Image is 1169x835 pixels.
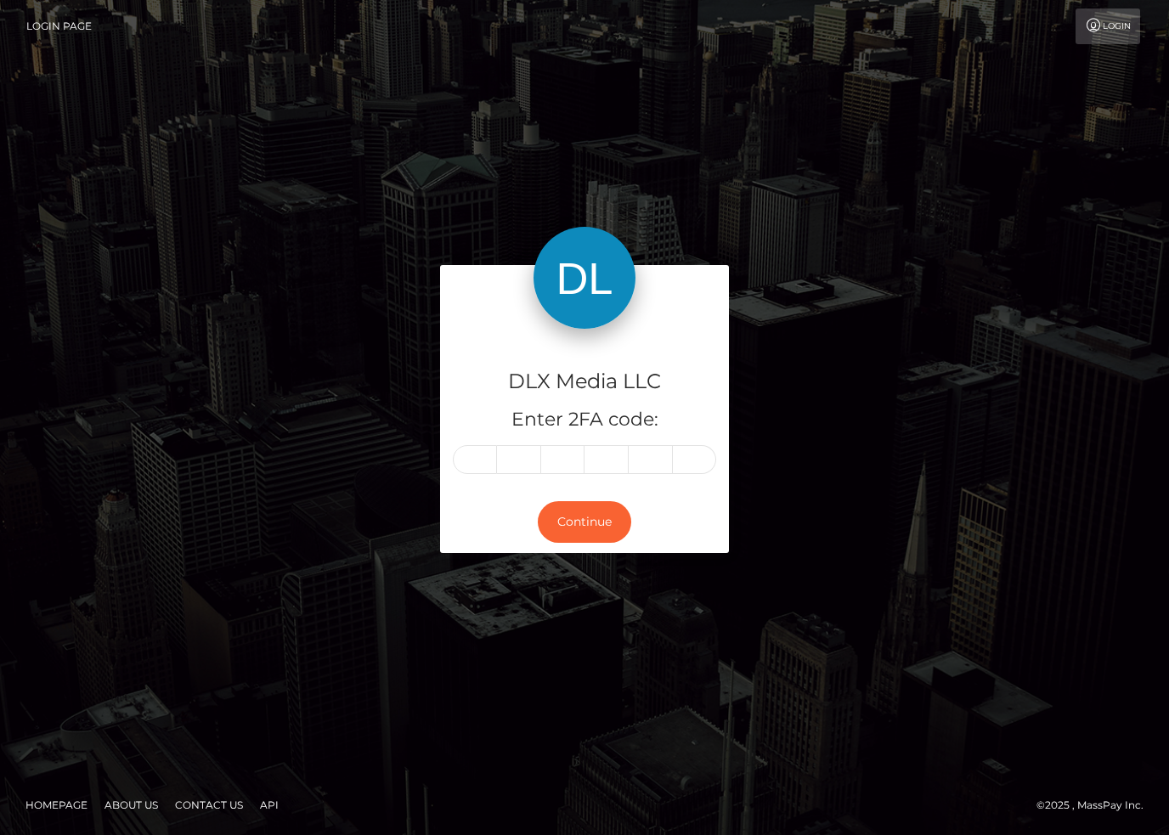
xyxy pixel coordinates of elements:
[253,792,285,818] a: API
[534,227,635,329] img: DLX Media LLC
[1076,8,1140,44] a: Login
[453,407,716,433] h5: Enter 2FA code:
[19,792,94,818] a: Homepage
[1036,796,1156,815] div: © 2025 , MassPay Inc.
[168,792,250,818] a: Contact Us
[26,8,92,44] a: Login Page
[453,367,716,397] h4: DLX Media LLC
[538,501,631,543] button: Continue
[98,792,165,818] a: About Us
